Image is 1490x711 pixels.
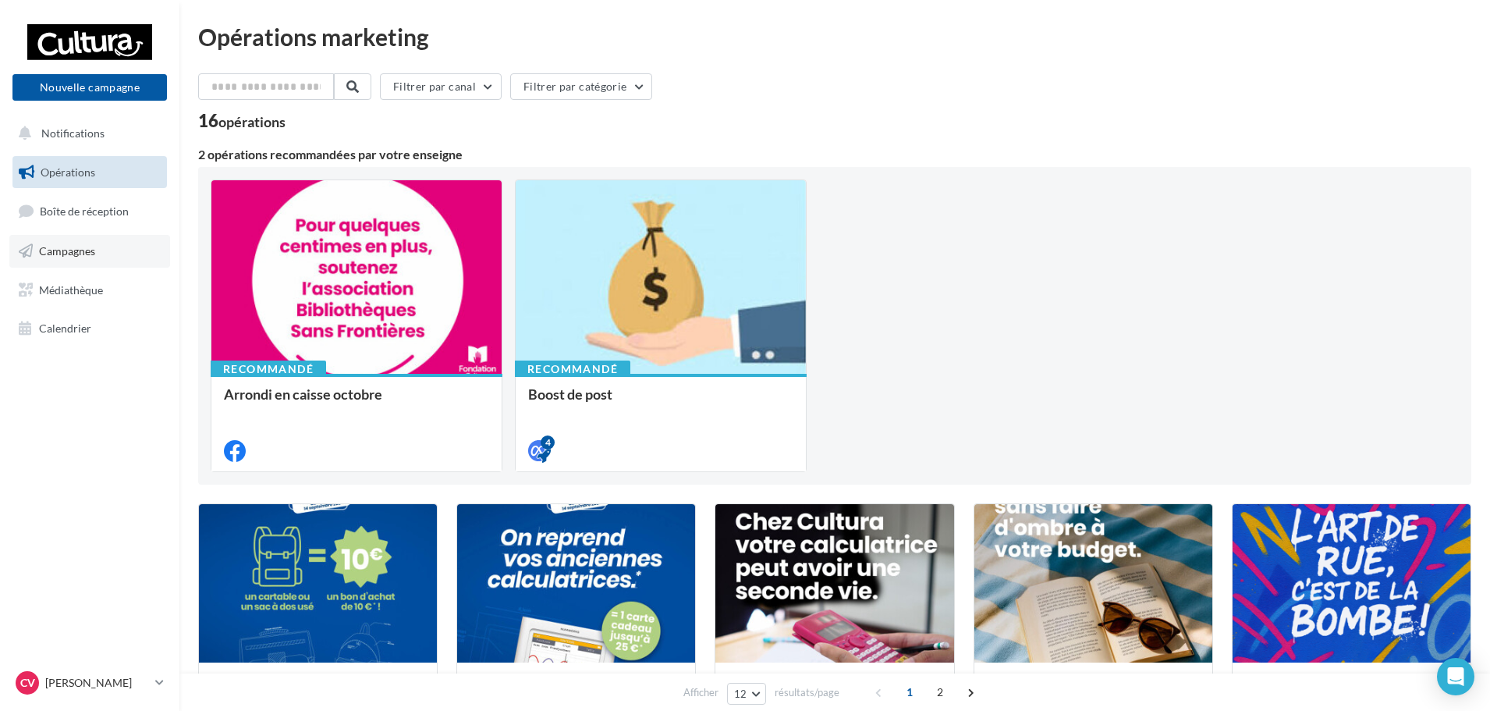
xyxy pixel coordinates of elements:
div: 16 [198,112,286,130]
span: 1 [897,680,922,705]
div: Opérations marketing [198,25,1471,48]
button: Notifications [9,117,164,150]
a: Boîte de réception [9,194,170,228]
a: CV [PERSON_NAME] [12,668,167,698]
a: Calendrier [9,312,170,345]
p: [PERSON_NAME] [45,675,149,691]
button: Filtrer par catégorie [510,73,652,100]
a: Campagnes [9,235,170,268]
span: Boîte de réception [40,204,129,218]
span: Afficher [683,685,718,700]
div: Recommandé [211,361,326,378]
button: Filtrer par canal [380,73,502,100]
span: Campagnes [39,244,95,258]
div: Recommandé [515,361,630,378]
a: Médiathèque [9,274,170,307]
button: Nouvelle campagne [12,74,167,101]
span: Opérations [41,165,95,179]
span: Calendrier [39,322,91,335]
button: 12 [727,683,767,705]
span: Notifications [41,126,105,140]
span: Médiathèque [39,283,103,296]
span: 2 [928,680,953,705]
div: Arrondi en caisse octobre [224,386,489,418]
span: CV [20,675,35,691]
div: Boost de post [528,386,793,418]
div: Open Intercom Messenger [1437,658,1474,695]
div: 2 opérations recommandées par votre enseigne [198,148,1471,161]
span: résultats/page [775,685,839,700]
a: Opérations [9,156,170,189]
span: 12 [734,688,747,700]
div: opérations [218,115,286,129]
div: 4 [541,435,555,450]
